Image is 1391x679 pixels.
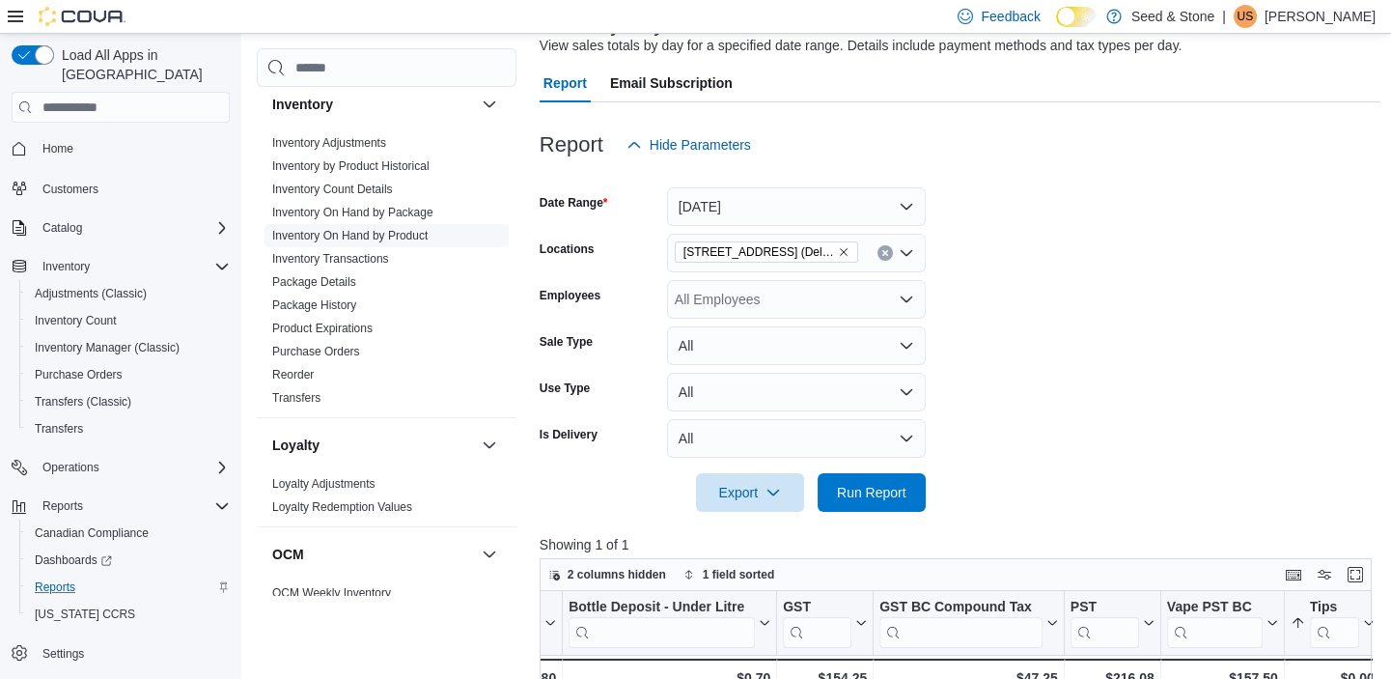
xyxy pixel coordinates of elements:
[35,607,135,622] span: [US_STATE] CCRS
[1166,599,1277,648] button: Vape PST BC
[272,344,360,359] span: Purchase Orders
[879,599,1043,648] div: GST BC Compound Tax
[272,585,391,601] span: OCM Weekly Inventory
[667,187,926,226] button: [DATE]
[19,388,237,415] button: Transfers (Classic)
[272,274,356,290] span: Package Details
[272,298,356,312] a: Package History
[42,182,98,197] span: Customers
[19,334,237,361] button: Inventory Manager (Classic)
[667,326,926,365] button: All
[1131,5,1214,28] p: Seed & Stone
[27,282,230,305] span: Adjustments (Classic)
[683,242,834,262] span: [STREET_ADDRESS] (Delta)
[19,415,237,442] button: Transfers
[19,601,237,628] button: [US_STATE] CCRS
[35,495,230,518] span: Reports
[27,363,230,386] span: Purchase Orders
[27,603,143,626] a: [US_STATE] CCRS
[42,220,82,236] span: Catalog
[35,255,97,278] button: Inventory
[272,436,474,455] button: Loyalty
[540,241,595,257] label: Locations
[478,543,501,566] button: OCM
[1309,599,1358,648] div: Tips
[610,64,733,102] span: Email Subscription
[272,95,333,114] h3: Inventory
[272,477,376,491] a: Loyalty Adjustments
[4,253,237,280] button: Inventory
[543,64,587,102] span: Report
[272,368,314,382] a: Reorder
[272,229,428,242] a: Inventory On Hand by Product
[783,599,867,648] button: GST
[27,522,230,545] span: Canadian Compliance
[27,336,230,359] span: Inventory Manager (Classic)
[1222,5,1226,28] p: |
[4,493,237,520] button: Reports
[667,419,926,458] button: All
[540,381,590,396] label: Use Type
[272,206,433,219] a: Inventory On Hand by Package
[1166,599,1262,617] div: Vape PST BC
[272,136,386,150] a: Inventory Adjustments
[4,134,237,162] button: Home
[257,581,516,612] div: OCM
[42,498,83,514] span: Reports
[27,576,230,599] span: Reports
[981,7,1040,26] span: Feedback
[27,282,154,305] a: Adjustments (Classic)
[35,216,90,240] button: Catalog
[35,216,230,240] span: Catalog
[27,417,91,440] a: Transfers
[272,499,412,515] span: Loyalty Redemption Values
[272,476,376,492] span: Loyalty Adjustments
[708,473,793,512] span: Export
[272,367,314,382] span: Reorder
[35,137,81,160] a: Home
[272,436,320,455] h3: Loyalty
[540,427,598,442] label: Is Delivery
[1344,563,1367,586] button: Enter fullscreen
[35,421,83,437] span: Transfers
[35,456,107,479] button: Operations
[877,245,893,261] button: Clear input
[19,307,237,334] button: Inventory Count
[703,567,775,582] span: 1 field sorted
[1070,599,1154,648] button: PST
[272,95,474,114] button: Inventory
[35,136,230,160] span: Home
[272,135,386,151] span: Inventory Adjustments
[899,292,914,307] button: Open list of options
[541,563,674,586] button: 2 columns hidden
[272,275,356,289] a: Package Details
[272,545,304,564] h3: OCM
[35,286,147,301] span: Adjustments (Classic)
[35,176,230,200] span: Customers
[19,520,237,547] button: Canadian Compliance
[257,472,516,526] div: Loyalty
[4,454,237,481] button: Operations
[42,646,84,662] span: Settings
[39,7,125,26] img: Cova
[54,45,230,84] span: Load All Apps in [GEOGRAPHIC_DATA]
[1282,563,1305,586] button: Keyboard shortcuts
[19,280,237,307] button: Adjustments (Classic)
[35,552,112,568] span: Dashboards
[1166,599,1262,648] div: Vape PST BC
[1056,7,1097,27] input: Dark Mode
[35,456,230,479] span: Operations
[696,473,804,512] button: Export
[472,599,541,648] div: Visa
[472,599,541,617] div: Visa
[42,141,73,156] span: Home
[478,434,501,457] button: Loyalty
[27,363,130,386] a: Purchase Orders
[42,460,99,475] span: Operations
[27,549,120,572] a: Dashboards
[1070,599,1138,617] div: PST
[27,390,139,413] a: Transfers (Classic)
[1234,5,1257,28] div: Upminderjit Singh
[619,126,759,164] button: Hide Parameters
[35,255,230,278] span: Inventory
